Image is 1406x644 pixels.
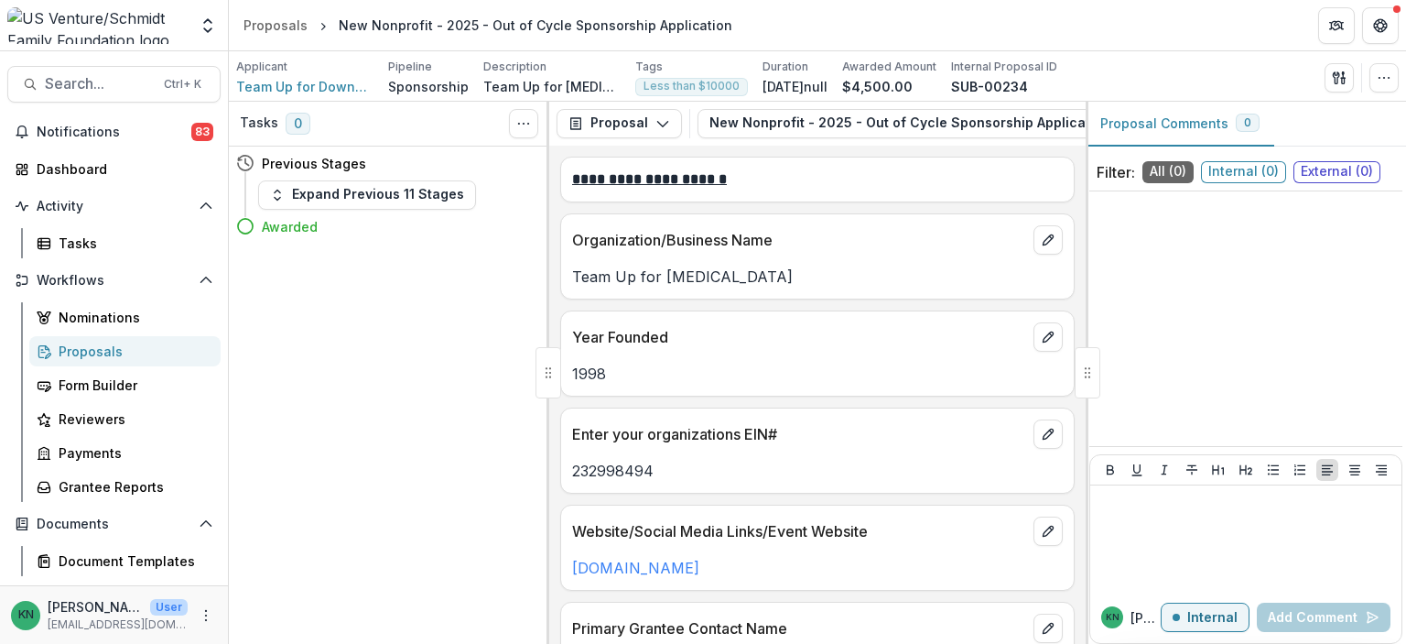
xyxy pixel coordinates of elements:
[1318,7,1355,44] button: Partners
[1362,7,1399,44] button: Get Help
[7,266,221,295] button: Open Workflows
[29,438,221,468] a: Payments
[762,77,827,96] p: [DATE]null
[388,59,432,75] p: Pipeline
[572,266,1063,288] p: Team Up for [MEDICAL_DATA]
[483,77,621,96] p: Team Up for [MEDICAL_DATA]
[7,66,221,103] button: Search...
[1187,610,1238,626] p: Internal
[1033,322,1063,352] button: edit
[7,154,221,184] a: Dashboard
[59,342,206,361] div: Proposals
[698,109,1166,138] button: New Nonprofit - 2025 - Out of Cycle Sponsorship Application
[951,59,1057,75] p: Internal Proposal ID
[286,113,310,135] span: 0
[557,109,682,138] button: Proposal
[572,326,1026,348] p: Year Founded
[7,7,188,44] img: US Venture/Schmidt Family Foundation logo
[1201,161,1286,183] span: Internal ( 0 )
[243,16,308,35] div: Proposals
[160,74,205,94] div: Ctrl + K
[59,376,206,395] div: Form Builder
[37,273,191,289] span: Workflows
[1316,459,1338,481] button: Align Left
[1099,459,1121,481] button: Bold
[1207,459,1229,481] button: Heading 1
[59,234,206,253] div: Tasks
[236,12,315,38] a: Proposals
[150,599,188,616] p: User
[762,59,808,75] p: Duration
[191,123,213,141] span: 83
[37,517,191,532] span: Documents
[45,75,153,93] span: Search...
[195,7,221,44] button: Open entity switcher
[1344,459,1366,481] button: Align Center
[572,229,1026,251] p: Organization/Business Name
[1262,459,1284,481] button: Bullet List
[29,546,221,576] a: Document Templates
[951,77,1028,96] p: SUB-00234
[483,59,546,75] p: Description
[7,584,221,613] button: Open Contacts
[18,609,34,621] div: Katrina Nelson
[339,16,732,35] div: New Nonprofit - 2025 - Out of Cycle Sponsorship Application
[29,336,221,366] a: Proposals
[240,115,278,131] h3: Tasks
[572,559,699,577] a: [DOMAIN_NAME]
[1130,608,1161,628] p: [PERSON_NAME]
[48,597,143,617] p: [PERSON_NAME]
[258,180,476,210] button: Expand Previous 11 Stages
[1289,459,1311,481] button: Ordered List
[29,370,221,400] a: Form Builder
[572,363,1063,385] p: 1998
[37,159,206,179] div: Dashboard
[388,77,469,96] p: Sponsorship
[1235,459,1257,481] button: Heading 2
[1293,161,1380,183] span: External ( 0 )
[7,509,221,539] button: Open Documents
[842,77,913,96] p: $4,500.00
[1033,420,1063,449] button: edit
[262,217,318,236] h4: Awarded
[7,117,221,147] button: Notifications83
[236,59,287,75] p: Applicant
[29,404,221,434] a: Reviewers
[29,228,221,258] a: Tasks
[1106,613,1119,622] div: Katrina Nelson
[195,605,217,627] button: More
[29,472,221,502] a: Grantee Reports
[48,617,188,633] p: [EMAIL_ADDRESS][DOMAIN_NAME]
[1033,225,1063,255] button: edit
[1086,102,1274,147] button: Proposal Comments
[842,59,936,75] p: Awarded Amount
[236,12,740,38] nav: breadcrumb
[644,80,740,93] span: Less than $10000
[59,308,206,327] div: Nominations
[262,154,366,173] h4: Previous Stages
[1033,517,1063,546] button: edit
[59,477,206,497] div: Grantee Reports
[59,551,206,571] div: Document Templates
[1181,459,1203,481] button: Strike
[59,409,206,429] div: Reviewers
[572,520,1026,542] p: Website/Social Media Links/Event Website
[1153,459,1175,481] button: Italicize
[1142,161,1194,183] span: All ( 0 )
[29,302,221,333] a: Nominations
[572,617,1026,639] p: Primary Grantee Contact Name
[635,59,663,75] p: Tags
[1257,603,1390,632] button: Add Comment
[1126,459,1148,481] button: Underline
[509,109,538,138] button: Toggle View Cancelled Tasks
[1244,116,1251,129] span: 0
[572,423,1026,445] p: Enter your organizations EIN#
[7,191,221,221] button: Open Activity
[59,443,206,463] div: Payments
[37,199,191,214] span: Activity
[1370,459,1392,481] button: Align Right
[236,77,373,96] a: Team Up for DownSyndrome
[37,125,191,140] span: Notifications
[572,460,1063,482] p: 232998494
